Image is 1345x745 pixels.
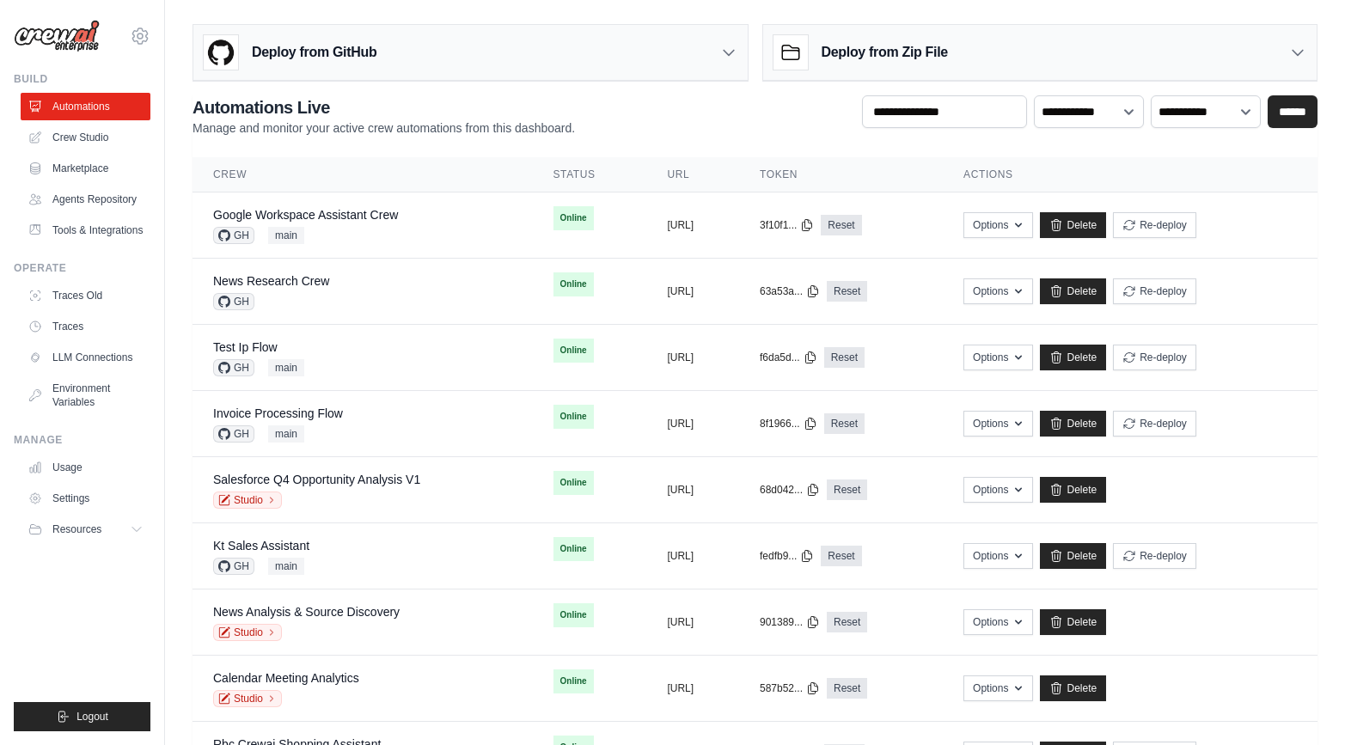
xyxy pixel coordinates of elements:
th: URL [646,157,739,192]
a: Delete [1040,675,1106,701]
th: Crew [193,157,533,192]
a: Delete [1040,543,1106,569]
a: Reset [824,347,865,368]
a: Google Workspace Assistant Crew [213,208,398,222]
span: GH [213,558,254,575]
th: Actions [943,157,1317,192]
button: f6da5d... [760,351,817,364]
th: Token [739,157,943,192]
a: Delete [1040,609,1106,635]
a: Delete [1040,212,1106,238]
th: Status [533,157,647,192]
span: Resources [52,522,101,536]
button: Options [963,212,1033,238]
a: Delete [1040,345,1106,370]
span: GH [213,293,254,310]
button: Re-deploy [1113,411,1196,437]
a: Kt Sales Assistant [213,539,309,553]
a: Crew Studio [21,124,150,151]
a: Reset [824,413,865,434]
h3: Deploy from Zip File [822,42,948,63]
button: Options [963,345,1033,370]
a: Calendar Meeting Analytics [213,671,359,685]
a: Test Ip Flow [213,340,278,354]
a: Tools & Integrations [21,217,150,244]
button: Re-deploy [1113,345,1196,370]
button: Re-deploy [1113,543,1196,569]
span: Online [553,405,594,429]
a: Traces [21,313,150,340]
a: Automations [21,93,150,120]
button: 63a53a... [760,284,820,298]
div: Manage [14,433,150,447]
a: Usage [21,454,150,481]
button: Re-deploy [1113,278,1196,304]
a: Delete [1040,278,1106,304]
a: Delete [1040,411,1106,437]
a: Studio [213,492,282,509]
a: Studio [213,624,282,641]
button: Options [963,477,1033,503]
span: Online [553,471,594,495]
p: Manage and monitor your active crew automations from this dashboard. [193,119,575,137]
span: Online [553,603,594,627]
h3: Deploy from GitHub [252,42,376,63]
span: Online [553,339,594,363]
button: Resources [21,516,150,543]
a: LLM Connections [21,344,150,371]
button: Options [963,609,1033,635]
button: Logout [14,702,150,731]
span: main [268,425,304,443]
span: main [268,558,304,575]
a: Reset [821,215,861,235]
div: Build [14,72,150,86]
button: 587b52... [760,681,820,695]
a: Marketplace [21,155,150,182]
a: Reset [827,479,867,500]
a: Traces Old [21,282,150,309]
span: GH [213,425,254,443]
a: Invoice Processing Flow [213,406,343,420]
a: Reset [827,612,867,632]
a: News Analysis & Source Discovery [213,605,400,619]
button: 3f10f1... [760,218,814,232]
button: Options [963,543,1033,569]
span: main [268,359,304,376]
img: GitHub Logo [204,35,238,70]
span: Online [553,537,594,561]
a: Reset [827,281,867,302]
a: Reset [827,678,867,699]
span: Online [553,669,594,693]
img: Logo [14,20,100,52]
span: Online [553,272,594,296]
div: Operate [14,261,150,275]
button: Options [963,675,1033,701]
a: Environment Variables [21,375,150,416]
button: fedfb9... [760,549,814,563]
button: Re-deploy [1113,212,1196,238]
a: Reset [821,546,861,566]
span: GH [213,227,254,244]
button: 8f1966... [760,417,817,431]
button: Options [963,411,1033,437]
span: GH [213,359,254,376]
span: Online [553,206,594,230]
a: News Research Crew [213,274,329,288]
button: 901389... [760,615,820,629]
a: Salesforce Q4 Opportunity Analysis V1 [213,473,420,486]
a: Settings [21,485,150,512]
a: Agents Repository [21,186,150,213]
button: 68d042... [760,483,820,497]
a: Studio [213,690,282,707]
a: Delete [1040,477,1106,503]
span: main [268,227,304,244]
button: Options [963,278,1033,304]
h2: Automations Live [193,95,575,119]
span: Logout [76,710,108,724]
